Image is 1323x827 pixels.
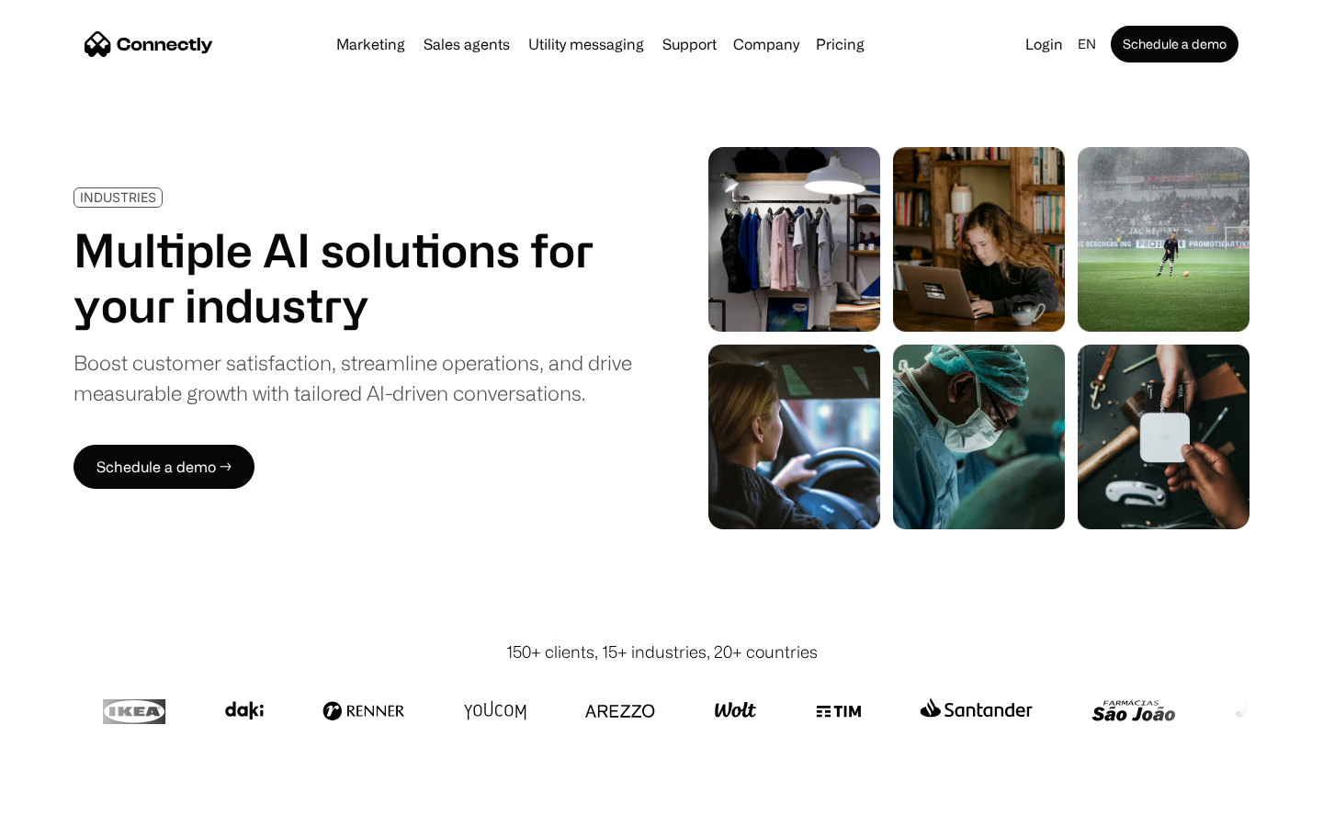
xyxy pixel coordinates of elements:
ul: Language list [37,795,110,821]
div: en [1078,31,1096,57]
div: Boost customer satisfaction, streamline operations, and drive measurable growth with tailored AI-... [73,347,632,408]
a: Sales agents [416,37,517,51]
a: Utility messaging [521,37,651,51]
div: INDUSTRIES [80,190,156,204]
a: Schedule a demo → [73,445,254,489]
aside: Language selected: English [18,793,110,821]
a: Marketing [329,37,413,51]
h1: Multiple AI solutions for your industry [73,222,632,333]
a: Schedule a demo [1111,26,1238,62]
a: Pricing [808,37,872,51]
div: 150+ clients, 15+ industries, 20+ countries [506,640,818,664]
a: Login [1018,31,1070,57]
a: Support [655,37,724,51]
div: Company [733,31,799,57]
